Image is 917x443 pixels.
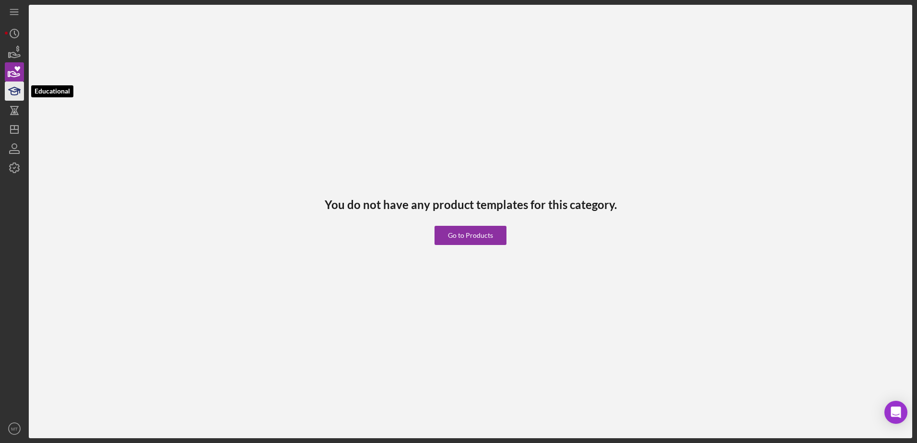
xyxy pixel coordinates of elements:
button: MT [5,419,24,438]
button: Go to Products [435,226,506,245]
h3: You do not have any product templates for this category. [325,198,617,211]
div: Go to Products [448,226,493,245]
text: MT [11,426,18,431]
div: Open Intercom Messenger [884,401,907,424]
a: Go to Products [435,211,506,245]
